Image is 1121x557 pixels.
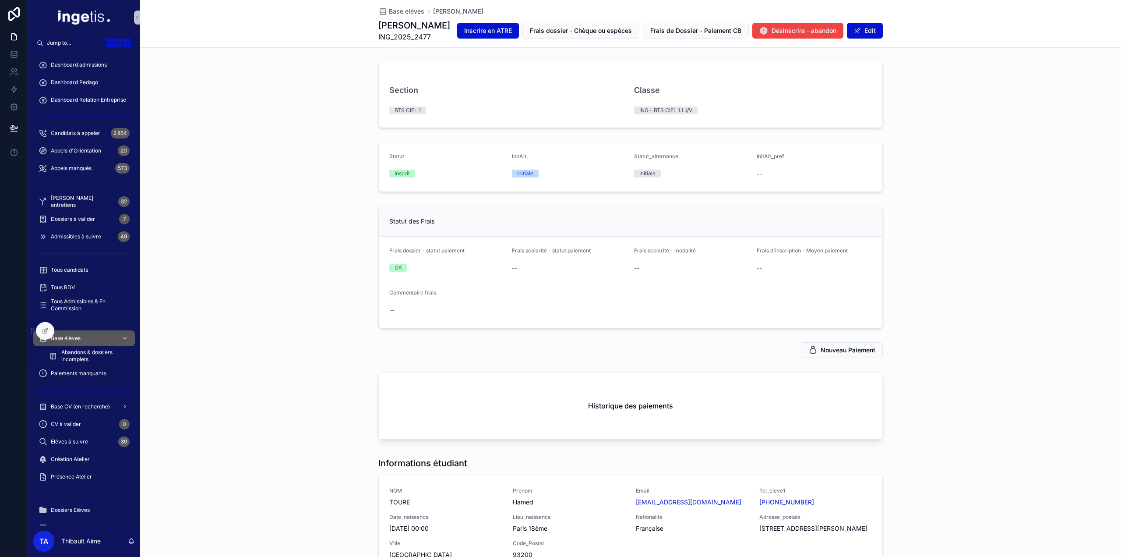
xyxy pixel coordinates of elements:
div: Initiale [639,170,656,177]
div: 573 [115,163,130,174]
span: Frais dossier - statut paiement [389,247,465,254]
span: [DATE] 00:00 [389,524,502,533]
span: Admissibles à suivre [51,233,101,240]
div: 39 [118,436,130,447]
a: Dashboard Pedago [33,75,135,90]
span: Statut des Frais [389,217,434,225]
span: Frais de Dossier - Paiement CB [650,26,741,35]
span: Appels manqués [51,165,92,172]
span: Tous Admissibles & En Commission [51,298,126,312]
span: Création Atelier [51,456,90,463]
span: Email [636,487,749,494]
h1: Informations étudiant [378,457,467,469]
button: Jump to...CtrlK [33,35,135,51]
a: [EMAIL_ADDRESS][DOMAIN_NAME] [636,498,741,507]
button: Inscrire en ATRE [457,23,519,39]
span: Dashboard Relation Entreprise [51,96,126,103]
span: Base élèves [389,7,424,16]
span: Code_Postal [513,540,626,547]
span: Adresse_postale [759,514,872,521]
a: Paiements manquants [33,365,135,381]
button: Nouveau Paiement [801,342,883,358]
span: Date_naissance [389,514,502,521]
span: Présence Atelier [51,473,92,480]
div: 32 [118,196,130,207]
a: Appels d'Orientation20 [33,143,135,159]
span: Inscrire en ATRE [464,26,512,35]
a: Création Atelier [33,451,135,467]
div: OK [395,264,402,272]
h3: Classe [634,84,660,96]
a: Abandons & dossiers incomplets [44,348,135,364]
a: Dashboard admissions [33,57,135,73]
span: Ctrl [106,39,122,47]
span: TOURE [389,498,502,507]
span: Prenom [513,487,626,494]
span: Frais dossier - Chèque ou espèces [530,26,632,35]
span: Appels d'Orientation [51,147,101,154]
span: Archive Elèves [51,524,88,531]
a: Tous Admissibles & En Commission [33,297,135,313]
span: CV à valider [51,421,81,428]
button: Frais dossier - Chèque ou espèces [522,23,639,39]
a: Appels manqués573 [33,160,135,176]
a: Archive Elèves [33,520,135,536]
a: Dossiers à valider7 [33,211,135,227]
span: ING_2025_2477 [378,32,450,42]
div: 20 [118,145,130,156]
p: Thibault Aime [61,537,101,546]
a: [PHONE_NUMBER] [759,498,814,507]
span: Dashboard admissions [51,61,107,68]
span: Dossiers à valider [51,216,95,223]
span: Nationalite [636,514,749,521]
a: Base élèves [378,7,424,16]
div: BTS CIEL 1 [395,106,421,114]
span: -- [757,170,762,178]
a: Base CV (en recherche) [33,399,135,415]
span: Dashboard Pedago [51,79,98,86]
span: InitAlt_pref [757,153,784,160]
span: Paris 18ème [513,524,626,533]
span: Ville [389,540,502,547]
span: Frais scolarité - statut paiement [512,247,591,254]
div: scrollable content [28,51,140,525]
span: Hamed [513,498,626,507]
span: Française [636,524,749,533]
span: Elèves à suivre [51,438,88,445]
span: Dossiers Elèves [51,507,90,514]
span: Candidats à appeler [51,130,100,137]
div: ING - BTS CIEL 1.1 J/V [639,106,692,114]
h3: Section [389,84,418,96]
span: Base élèves [51,335,81,342]
a: Admissibles à suivre49 [33,229,135,245]
div: Initiale [517,170,533,177]
span: Paiements manquants [51,370,106,377]
span: Tel_eleve1 [759,487,872,494]
button: Frais de Dossier - Paiement CB [643,23,749,39]
span: -- [757,264,762,273]
span: Base CV (en recherche) [51,403,110,410]
span: [STREET_ADDRESS][PERSON_NAME] [759,524,872,533]
span: Frais scolarité - modalité [634,247,696,254]
span: Nouveau Paiement [821,346,875,355]
div: 7 [119,214,130,224]
span: K [123,39,130,46]
span: Tous candidats [51,266,88,273]
span: Commentaire frais [389,289,436,296]
div: 49 [118,231,130,242]
span: Frais d'inscription - Moyen paiement [757,247,848,254]
a: [PERSON_NAME] entretiens32 [33,194,135,209]
h1: [PERSON_NAME] [378,19,450,32]
a: Candidats à appeler2 854 [33,125,135,141]
span: Abandons & dossiers incomplets [61,349,126,363]
span: -- [634,264,639,273]
span: [PERSON_NAME] [433,7,483,16]
div: 0 [119,419,130,429]
a: Présence Atelier [33,469,135,485]
div: 2 854 [111,128,130,138]
span: Statut_alternance [634,153,678,160]
span: [PERSON_NAME] entretiens [51,195,115,209]
a: Dossiers Elèves [33,502,135,518]
span: Désinscrire - abandon [772,26,836,35]
a: Elèves à suivre39 [33,434,135,450]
